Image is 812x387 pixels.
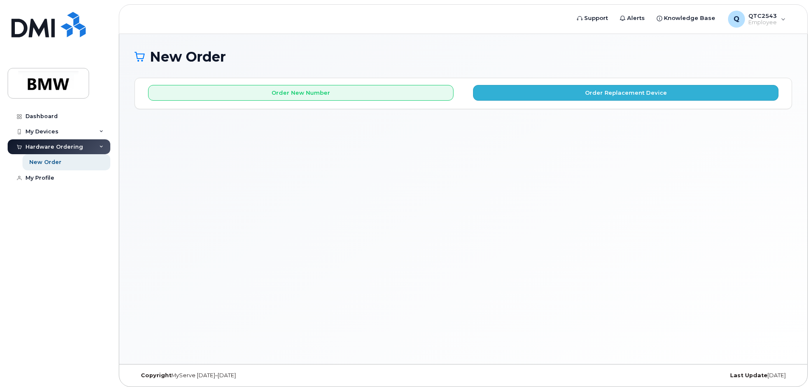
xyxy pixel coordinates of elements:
[730,372,767,379] strong: Last Update
[148,85,454,101] button: Order New Number
[573,372,792,379] div: [DATE]
[473,85,778,101] button: Order Replacement Device
[134,49,792,64] h1: New Order
[141,372,171,379] strong: Copyright
[775,350,806,381] iframe: Messenger Launcher
[134,372,354,379] div: MyServe [DATE]–[DATE]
